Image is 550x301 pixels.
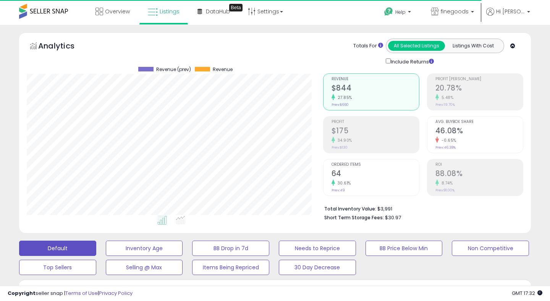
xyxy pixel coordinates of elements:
button: Default [19,241,96,256]
small: 34.90% [335,138,352,143]
small: 8.74% [439,180,453,186]
span: Profit [332,120,419,124]
p: Listing States: [446,285,531,293]
h2: $844 [332,84,419,94]
h2: 20.78% [435,84,523,94]
a: Terms of Use [65,290,98,297]
button: All Selected Listings [388,41,445,51]
button: Selling @ Max [106,260,183,275]
span: $30.97 [385,214,401,221]
button: Inventory Age [106,241,183,256]
small: Prev: 81.00% [435,188,455,193]
small: Prev: 46.38% [435,145,456,150]
i: Get Help [384,7,393,16]
button: 30 Day Decrease [279,260,356,275]
b: Short Term Storage Fees: [324,214,384,221]
small: -0.65% [439,138,456,143]
small: Prev: 19.70% [435,102,455,107]
button: Needs to Reprice [279,241,356,256]
small: Prev: $130 [332,145,348,150]
span: Profit [PERSON_NAME] [435,77,523,81]
span: Ordered Items [332,163,419,167]
span: 2025-10-7 17:32 GMT [512,290,542,297]
span: Avg. Buybox Share [435,120,523,124]
small: 27.85% [335,95,352,100]
button: Items Being Repriced [192,260,269,275]
span: Revenue [332,77,419,81]
span: Overview [105,8,130,15]
div: Include Returns [380,57,443,66]
span: Revenue (prev) [156,67,191,72]
small: 5.48% [439,95,454,100]
span: Hi [PERSON_NAME] [496,8,525,15]
h5: Analytics [38,40,89,53]
button: Top Sellers [19,260,96,275]
a: Privacy Policy [99,290,133,297]
div: Tooltip anchor [229,4,243,11]
h2: 46.08% [435,126,523,137]
strong: Copyright [8,290,36,297]
button: BB Drop in 7d [192,241,269,256]
span: ROI [435,163,523,167]
div: seller snap | | [8,290,133,297]
button: Listings With Cost [445,41,501,51]
a: Hi [PERSON_NAME] [486,8,530,25]
span: Revenue [213,67,233,72]
span: Listings [160,8,180,15]
span: Help [395,9,406,15]
button: Non Competitive [452,241,529,256]
h2: 64 [332,169,419,180]
small: Prev: 49 [332,188,345,193]
small: 30.61% [335,180,351,186]
b: Total Inventory Value: [324,206,376,212]
span: DataHub [206,8,230,15]
button: BB Price Below Min [366,241,443,256]
span: finegoods [441,8,469,15]
h2: 88.08% [435,169,523,180]
a: Help [378,1,419,25]
h2: $175 [332,126,419,137]
div: Totals For [353,42,383,50]
small: Prev: $660 [332,102,349,107]
li: $3,991 [324,204,518,213]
